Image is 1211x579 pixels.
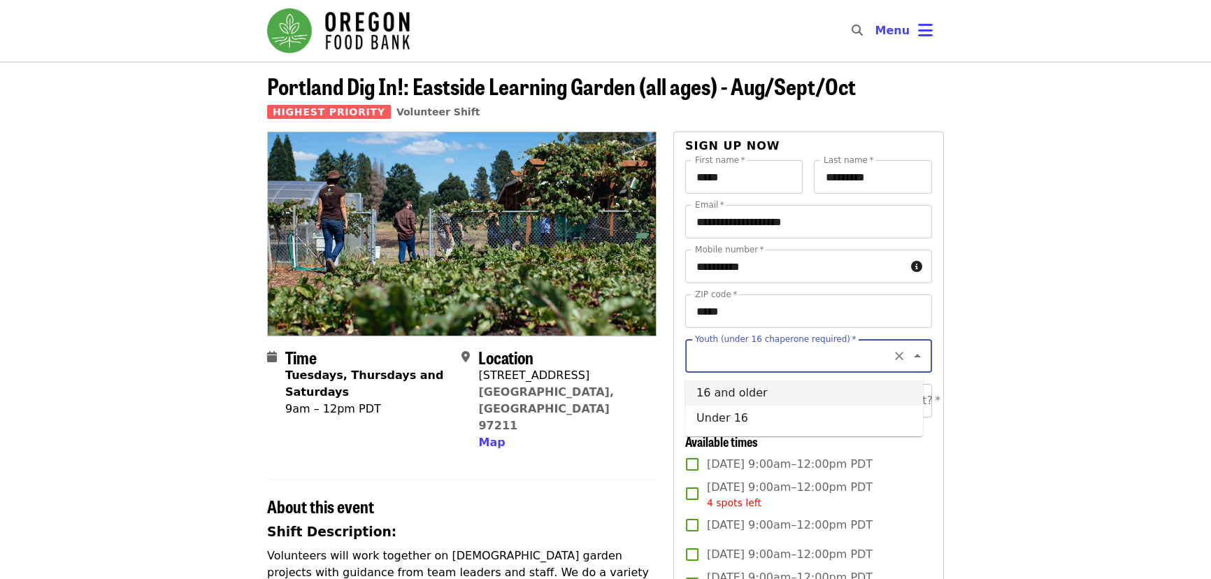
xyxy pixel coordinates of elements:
input: Email [685,205,932,238]
a: Volunteer Shift [396,106,480,117]
i: search icon [851,24,862,37]
input: Mobile number [685,250,905,283]
img: Portland Dig In!: Eastside Learning Garden (all ages) - Aug/Sept/Oct organized by Oregon Food Bank [268,132,656,335]
span: Available times [685,432,758,450]
span: Time [285,345,317,369]
label: Youth (under 16 chaperone required) [695,335,856,343]
a: [GEOGRAPHIC_DATA], [GEOGRAPHIC_DATA] 97211 [478,385,614,432]
div: 9am – 12pm PDT [285,401,450,417]
span: [DATE] 9:00am–12:00pm PDT [707,546,873,563]
span: Highest Priority [267,105,391,119]
label: Email [695,201,724,209]
label: First name [695,156,745,164]
li: Under 16 [685,406,923,431]
span: [DATE] 9:00am–12:00pm PDT [707,456,873,473]
button: Close [908,346,927,366]
span: Location [478,345,533,369]
span: About this event [267,494,374,518]
span: [DATE] 9:00am–12:00pm PDT [707,517,873,534]
label: Mobile number [695,245,764,254]
span: Portland Dig In!: Eastside Learning Garden (all ages) - Aug/Sept/Oct [267,69,856,102]
button: Toggle account menu [864,14,944,48]
label: Last name [824,156,873,164]
input: First name [685,160,803,194]
input: Last name [814,160,932,194]
input: ZIP code [685,294,932,328]
span: Map [478,436,505,449]
span: 4 spots left [707,497,761,508]
strong: Shift Description: [267,524,396,539]
i: bars icon [918,20,933,41]
span: Menu [875,24,910,37]
button: Map [478,434,505,451]
i: circle-info icon [911,260,922,273]
i: calendar icon [267,350,277,364]
span: [DATE] 9:00am–12:00pm PDT [707,479,873,510]
button: Clear [889,346,909,366]
div: [STREET_ADDRESS] [478,367,645,384]
input: Search [870,14,882,48]
li: 16 and older [685,380,923,406]
i: map-marker-alt icon [461,350,470,364]
strong: Tuesdays, Thursdays and Saturdays [285,369,443,399]
label: ZIP code [695,290,737,299]
span: Sign up now [685,139,780,152]
img: Oregon Food Bank - Home [267,8,410,53]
